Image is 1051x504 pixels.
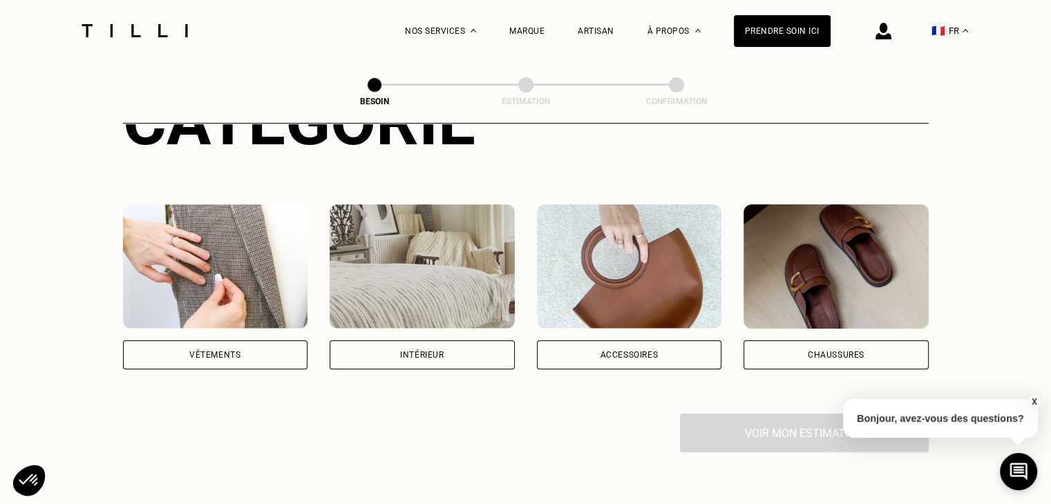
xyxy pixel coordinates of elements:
[744,204,929,329] img: Chaussures
[471,29,476,32] img: Menu déroulant
[600,351,658,359] div: Accessoires
[695,29,701,32] img: Menu déroulant à propos
[607,97,746,106] div: Confirmation
[457,97,595,106] div: Estimation
[734,15,831,47] a: Prendre soin ici
[77,24,193,37] img: Logo du service de couturière Tilli
[963,29,968,32] img: menu déroulant
[1027,394,1041,409] button: X
[509,26,545,36] a: Marque
[189,351,240,359] div: Vêtements
[578,26,614,36] a: Artisan
[843,399,1038,438] p: Bonjour, avez-vous des questions?
[400,351,444,359] div: Intérieur
[537,204,722,329] img: Accessoires
[305,97,444,106] div: Besoin
[875,23,891,39] img: icône connexion
[330,204,515,329] img: Intérieur
[931,24,945,37] span: 🇫🇷
[808,351,864,359] div: Chaussures
[123,204,308,329] img: Vêtements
